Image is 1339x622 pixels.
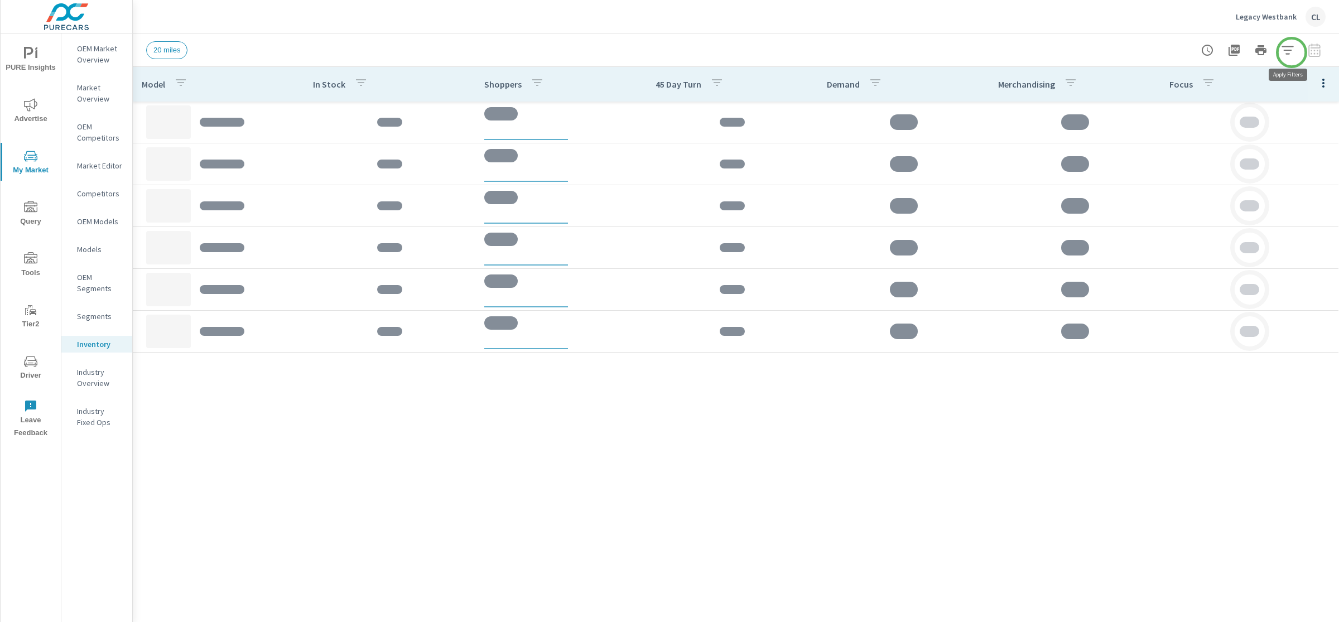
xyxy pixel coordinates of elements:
p: Shoppers [484,79,522,90]
p: Focus [1169,79,1193,90]
p: Market Overview [77,82,123,104]
span: Tools [4,252,57,279]
p: Industry Overview [77,367,123,389]
span: Driver [4,355,57,382]
span: Advertise [4,98,57,126]
p: Legacy Westbank [1236,12,1297,22]
div: Market Overview [61,79,132,107]
div: OEM Competitors [61,118,132,146]
span: Leave Feedback [4,399,57,440]
p: Models [77,244,123,255]
p: In Stock [313,79,345,90]
p: Merchandising [998,79,1055,90]
p: 45 Day Turn [656,79,701,90]
p: OEM Competitors [77,121,123,143]
span: My Market [4,150,57,177]
div: nav menu [1,33,61,444]
div: OEM Market Overview [61,40,132,68]
p: OEM Market Overview [77,43,123,65]
div: Segments [61,308,132,325]
div: CL [1306,7,1326,27]
div: OEM Models [61,213,132,230]
div: Market Editor [61,157,132,174]
p: Competitors [77,188,123,199]
p: Inventory [77,339,123,350]
span: 20 miles [147,46,187,54]
p: Industry Fixed Ops [77,406,123,428]
p: OEM Models [77,216,123,227]
span: Query [4,201,57,228]
p: Model [142,79,165,90]
p: Market Editor [77,160,123,171]
div: Inventory [61,336,132,353]
p: Demand [827,79,860,90]
div: Competitors [61,185,132,202]
p: Segments [77,311,123,322]
span: Tier2 [4,303,57,331]
p: OEM Segments [77,272,123,294]
div: OEM Segments [61,269,132,297]
div: Industry Fixed Ops [61,403,132,431]
div: Industry Overview [61,364,132,392]
div: Models [61,241,132,258]
span: PURE Insights [4,47,57,74]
